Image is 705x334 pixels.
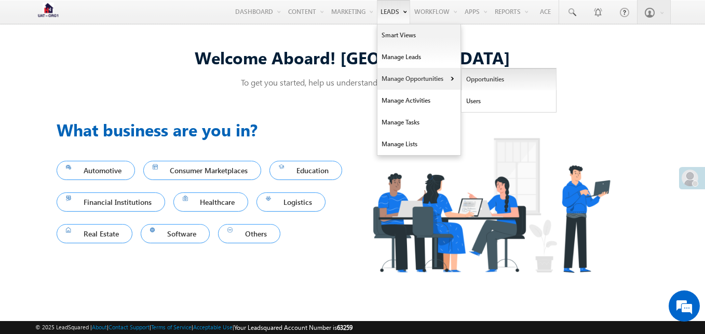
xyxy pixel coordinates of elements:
[279,163,333,177] span: Education
[109,324,150,330] a: Contact Support
[151,324,192,330] a: Terms of Service
[66,195,156,209] span: Financial Institutions
[377,112,460,133] a: Manage Tasks
[462,90,557,112] a: Users
[141,259,188,273] em: Start Chat
[18,54,44,68] img: d_60004797649_company_0_60004797649
[266,195,316,209] span: Logistics
[35,323,353,332] span: © 2025 LeadSquared | | | | |
[377,133,460,155] a: Manage Lists
[57,117,353,142] h3: What business are you in?
[57,46,648,68] div: Welcome Aboard! [GEOGRAPHIC_DATA]
[54,54,174,68] div: Chat with us now
[193,324,233,330] a: Acceptable Use
[377,46,460,68] a: Manage Leads
[57,77,648,88] p: To get you started, help us understand a few things about you!
[66,227,123,241] span: Real Estate
[377,24,460,46] a: Smart Views
[337,324,353,331] span: 63259
[13,96,189,251] textarea: Type your message and hit 'Enter'
[377,68,460,90] a: Manage Opportunities
[150,227,201,241] span: Software
[35,3,61,21] img: Custom Logo
[462,68,557,90] a: Opportunities
[353,117,630,293] img: Industry.png
[183,195,239,209] span: Healthcare
[66,163,126,177] span: Automotive
[92,324,107,330] a: About
[227,227,271,241] span: Others
[170,5,195,30] div: Minimize live chat window
[377,90,460,112] a: Manage Activities
[153,163,252,177] span: Consumer Marketplaces
[234,324,353,331] span: Your Leadsquared Account Number is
